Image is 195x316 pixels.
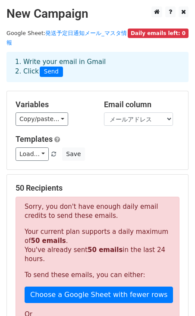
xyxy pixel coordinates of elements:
small: Google Sheet: [6,30,127,46]
a: Copy/paste... [16,112,68,126]
iframe: Chat Widget [152,275,195,316]
h2: New Campaign [6,6,189,21]
p: To send these emails, you can either: [25,271,170,280]
span: Daily emails left: 0 [128,29,189,38]
a: Load... [16,147,49,161]
strong: 50 emails [88,246,123,254]
p: Sorry, you don't have enough daily email credits to send these emails. [25,202,170,220]
div: チャットウィジェット [152,275,195,316]
strong: 50 emails [31,237,66,245]
h5: Variables [16,100,91,109]
p: Your current plan supports a daily maximum of . You've already sent in the last 24 hours. [25,227,170,264]
a: Templates [16,134,53,144]
span: Send [40,67,63,77]
h5: Email column [104,100,179,109]
button: Save [62,147,85,161]
a: 発送予定日通知メール_マスタ情報 [6,30,127,46]
a: Daily emails left: 0 [128,30,189,36]
h5: 50 Recipients [16,183,179,193]
div: 1. Write your email in Gmail 2. Click [9,57,186,77]
a: Choose a Google Sheet with fewer rows [25,287,173,303]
